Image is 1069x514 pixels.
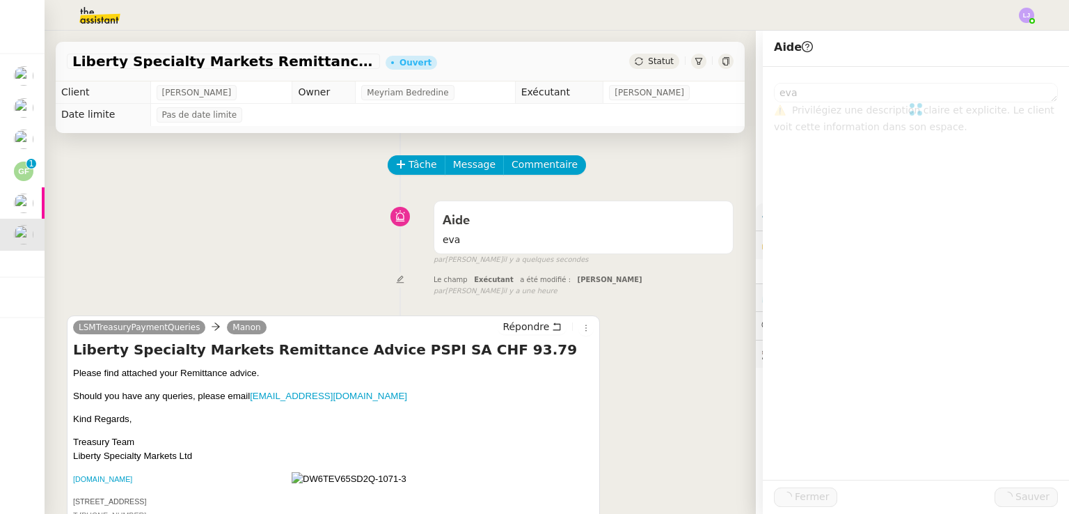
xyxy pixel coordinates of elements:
img: users%2FTDxDvmCjFdN3QFePFNGdQUcJcQk1%2Favatar%2F0cfb3a67-8790-4592-a9ec-92226c678442 [14,66,33,86]
nz-badge-sup: 1 [26,159,36,169]
span: Liberty Specialty Markets Ltd [73,451,192,461]
div: 🕵️Autres demandes en cours 19 [756,341,1069,368]
img: users%2FTDxDvmCjFdN3QFePFNGdQUcJcQk1%2Favatar%2F0cfb3a67-8790-4592-a9ec-92226c678442 [14,98,33,118]
td: Client [56,81,150,104]
span: Message [453,157,496,173]
span: Please find attached your Remittance advice. [73,368,259,378]
span: 🔐 [761,237,852,253]
span: Meyriam Bedredine [367,86,448,100]
span: [PERSON_NAME] [615,86,684,100]
span: [PERSON_NAME] [162,86,232,100]
div: ⏲️Tâches 0:00 [756,284,1069,311]
span: Treasury Team [73,437,134,447]
span: il y a quelques secondes [503,254,589,266]
div: ⚙️Procédures [756,203,1069,231]
img: svg [14,162,33,181]
img: DW6TEV65SD2Q-1071-3 [292,472,458,486]
button: Message [445,155,504,175]
span: par [434,254,445,266]
span: par [434,286,445,297]
span: Statut [648,56,674,66]
span: Kind Regards, [73,414,132,424]
button: Sauver [995,488,1058,507]
img: users%2Fa6PbEmLwvGXylUqKytRPpDpAx153%2Favatar%2Ffanny.png [14,225,33,244]
span: 💬 [761,320,850,331]
img: svg [1019,8,1034,23]
div: 🔐Données client [756,231,1069,258]
td: Date limite [56,104,150,126]
span: Aide [774,40,813,54]
span: Commentaire [512,157,578,173]
a: Manon [227,321,266,334]
span: [PERSON_NAME] [578,276,642,283]
span: Exécutant [474,276,514,283]
h4: Liberty Specialty Markets Remittance Advice PSPI SA CHF 93.79 [73,340,594,359]
img: users%2FdS3TwVPiVog4zK0OQxpSjyo9KZX2%2Favatar%2F81c868b6-1695-4cd6-a9a7-0559464adfbc [14,130,33,149]
span: Tâche [409,157,437,173]
small: [PERSON_NAME] [434,254,589,266]
a: [DOMAIN_NAME] [73,475,132,483]
span: ⚙️ [761,209,834,225]
td: Exécutant [515,81,603,104]
span: a été modifié : [520,276,571,283]
span: Aide [443,215,470,227]
span: 🕵️ [761,348,940,359]
a: [EMAIL_ADDRESS][DOMAIN_NAME] [250,391,407,401]
span: Liberty Specialty Markets Remittance Advice PSPI SA CHF 93.79 [72,54,374,68]
div: Ouvert [399,59,431,67]
span: il y a une heure [503,286,557,297]
span: eva [443,232,724,248]
span: Should you have any queries, please email [73,391,250,401]
span: ⏲️ [761,292,857,303]
button: Tâche [388,155,445,175]
span: Pas de date limite [162,108,237,122]
img: users%2Fo4K84Ijfr6OOM0fa5Hz4riIOf4g2%2Favatar%2FChatGPT%20Image%201%20aou%CC%82t%202025%2C%2010_2... [14,194,33,213]
button: Fermer [774,488,837,507]
a: LSMTreasuryPaymentQueries [73,321,205,334]
div: 💬Commentaires [756,312,1069,339]
span: Répondre [502,320,549,334]
small: [PERSON_NAME] [434,286,557,297]
p: 1 [29,159,34,171]
button: Répondre [498,319,567,334]
button: Commentaire [503,155,586,175]
span: Le champ [434,276,468,283]
span: [STREET_ADDRESS] [73,497,146,506]
td: Owner [292,81,356,104]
